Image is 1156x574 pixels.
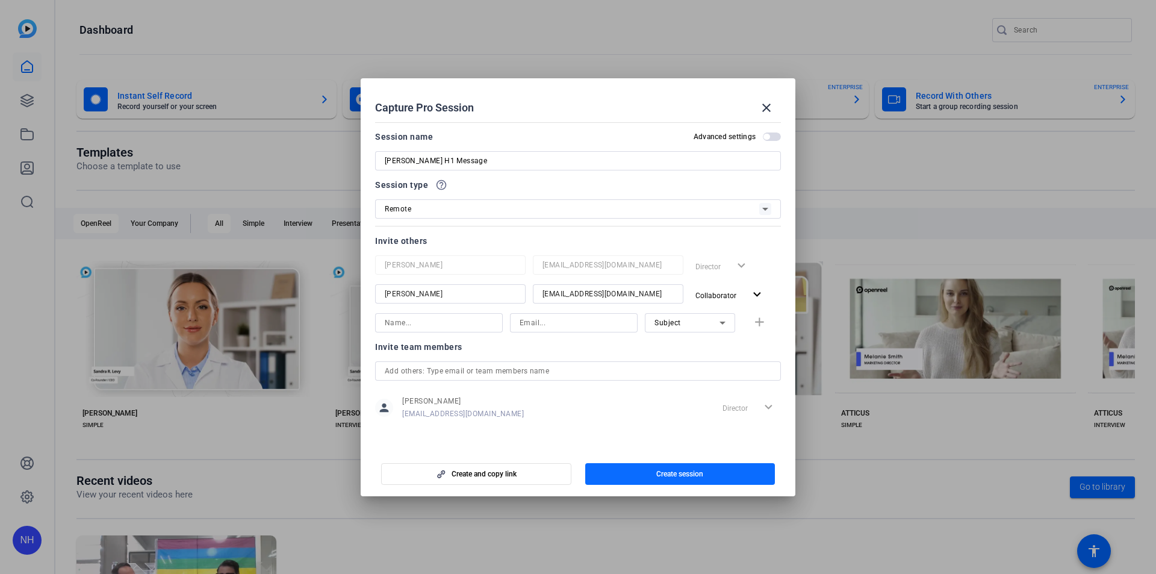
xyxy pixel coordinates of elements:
div: Session name [375,129,433,144]
span: Remote [385,205,411,213]
input: Email... [542,287,674,301]
h2: Advanced settings [694,132,756,142]
input: Email... [542,258,674,272]
mat-icon: expand_more [750,287,765,302]
span: [EMAIL_ADDRESS][DOMAIN_NAME] [402,409,524,419]
div: Invite team members [375,340,781,354]
mat-icon: help_outline [435,179,447,191]
div: Invite others [375,234,781,248]
button: Collaborator [691,284,769,306]
button: Create session [585,463,775,485]
button: Create and copy link [381,463,571,485]
mat-icon: close [759,101,774,115]
span: Collaborator [695,292,736,300]
span: [PERSON_NAME] [402,396,524,406]
mat-icon: person [375,399,393,417]
input: Email... [520,316,628,330]
input: Name... [385,258,516,272]
span: Session type [375,178,428,192]
span: Create and copy link [452,469,517,479]
span: Subject [654,319,681,327]
input: Name... [385,316,493,330]
input: Enter Session Name [385,154,771,168]
span: Create session [656,469,703,479]
div: Capture Pro Session [375,93,781,122]
input: Add others: Type email or team members name [385,364,771,378]
input: Name... [385,287,516,301]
